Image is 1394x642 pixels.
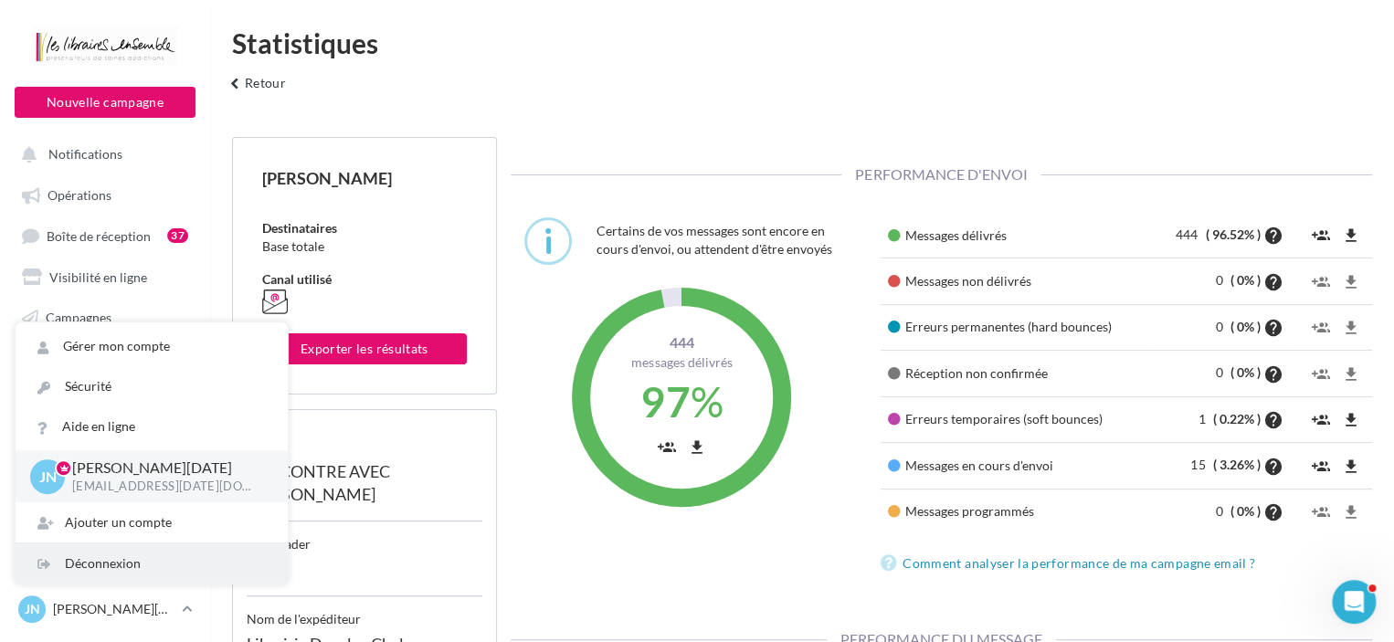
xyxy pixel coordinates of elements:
i: help [1262,319,1283,337]
button: Nouvelle campagne [15,87,195,118]
i: group_add [1312,319,1330,337]
a: Campagnes [11,300,199,332]
button: Notifications [11,137,192,170]
span: ( 0% ) [1230,272,1260,288]
p: [PERSON_NAME][DATE] [53,600,174,618]
span: ( 0% ) [1230,364,1260,380]
button: file_download [1337,220,1365,250]
i: group_add [1312,411,1330,429]
div: Certains de vos messages sont encore en cours d'envoi, ou attendent d'être envoyés [596,217,853,263]
button: file_download [1337,266,1365,296]
i: group_add [1312,273,1330,291]
button: group_add [1307,266,1335,296]
div: Déconnexion [16,543,288,584]
span: ( 96.52% ) [1205,226,1260,242]
div: Nom de l'expéditeur [247,596,482,628]
td: Messages délivrés [881,213,1152,258]
a: Gérer mon compte [16,326,288,366]
i: group_add [1312,458,1330,476]
i: help [1262,365,1283,384]
span: ( 3.26% ) [1212,457,1260,472]
div: RENCONTRE AVEC [PERSON_NAME] [247,456,482,521]
button: Exporter les résultats [262,333,467,364]
span: ( 0% ) [1230,319,1260,334]
td: Erreurs temporaires (soft bounces) [881,396,1152,442]
a: Contacts [11,341,199,374]
span: Messages délivrés [631,354,732,370]
i: file_download [688,438,706,457]
span: 444 [1176,226,1202,242]
div: objet [247,424,482,456]
button: group_add [653,431,681,461]
button: group_add [1307,497,1335,527]
button: file_download [1337,450,1365,480]
td: Messages programmés [881,489,1152,534]
span: Visibilité en ligne [49,268,147,284]
a: Visibilité en ligne [11,259,199,292]
button: file_download [683,431,711,461]
span: 0 [1215,272,1227,288]
a: Calendrier [11,422,199,455]
i: file_download [1342,458,1360,476]
span: Opérations [48,187,111,203]
button: file_download [1337,312,1365,342]
i: group_add [1312,226,1330,245]
i: file_download [1342,226,1360,245]
i: help [1262,226,1283,245]
a: Boîte de réception37 [11,218,199,252]
td: Messages en cours d'envoi [881,443,1152,489]
div: % [604,372,759,432]
span: 444 [604,332,759,353]
td: Messages non délivrés [881,258,1152,304]
div: Pré-header [247,521,482,553]
button: file_download [1337,358,1365,388]
span: 0 [1215,364,1227,380]
span: ( 0% ) [1230,503,1260,519]
i: group_add [658,438,676,457]
p: [PERSON_NAME][DATE] [72,458,259,479]
i: help [1262,411,1283,429]
span: JN [25,600,40,618]
i: file_download [1342,273,1360,291]
button: group_add [1307,405,1335,435]
div: - [247,553,482,596]
button: group_add [1307,312,1335,342]
span: Destinataires [262,220,337,236]
div: Ajouter un compte [16,502,288,542]
div: Base totale [262,237,467,256]
button: Retour [217,71,293,108]
button: group_add [1307,450,1335,480]
td: Réception non confirmée [881,351,1152,396]
div: Statistiques [232,29,1372,57]
button: group_add [1307,358,1335,388]
button: file_download [1337,497,1365,527]
button: file_download [1337,405,1365,435]
p: [EMAIL_ADDRESS][DATE][DOMAIN_NAME] [72,479,259,495]
span: 15 [1190,457,1209,472]
a: JN [PERSON_NAME][DATE] [15,592,195,626]
i: keyboard_arrow_left [225,75,245,93]
i: help [1262,503,1283,521]
span: 1 [1198,411,1209,426]
span: 97 [640,376,690,426]
i: file_download [1342,365,1360,384]
a: Aide en ligne [16,406,288,447]
span: Performance d'envoi [841,165,1040,183]
a: Comment analyser la performance de ma campagne email ? [881,553,1262,574]
span: Canal utilisé [262,271,332,287]
i: group_add [1312,503,1330,521]
a: Sécurité [16,366,288,406]
a: Médiathèque [11,381,199,414]
span: 0 [1215,319,1227,334]
i: group_add [1312,365,1330,384]
iframe: Intercom live chat [1332,580,1376,624]
i: help [1262,458,1283,476]
i: file_download [1342,411,1360,429]
i: help [1262,273,1283,291]
i: file_download [1342,319,1360,337]
td: Erreurs permanentes (hard bounces) [881,304,1152,350]
a: Opérations [11,177,199,210]
div: [PERSON_NAME] [262,167,467,190]
span: Boîte de réception [47,227,151,243]
span: JN [39,466,57,487]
